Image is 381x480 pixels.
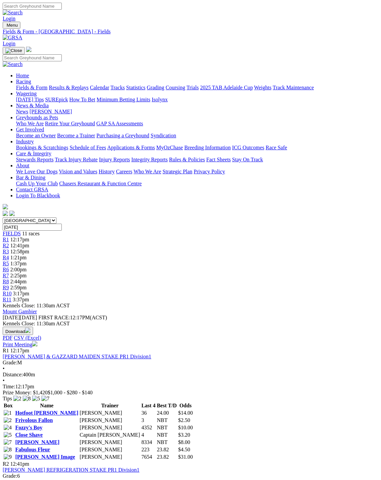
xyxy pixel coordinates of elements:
[16,145,378,151] div: Industry
[141,446,156,453] td: 223
[157,432,177,438] td: NBT
[116,169,132,174] a: Careers
[3,335,12,341] a: PDF
[178,447,190,452] span: $4.50
[15,402,79,409] th: Name
[141,454,156,460] td: 7654
[3,384,15,389] span: Time:
[151,133,176,138] a: Syndication
[3,54,62,61] input: Search
[16,121,378,127] div: Greyhounds as Pets
[15,447,50,452] a: Fabulous Fleur
[4,447,12,453] img: 8
[3,372,378,378] div: 400m
[16,181,58,186] a: Cash Up Your Club
[3,211,8,216] img: facebook.svg
[29,109,72,114] a: [PERSON_NAME]
[178,402,193,409] th: Odds
[131,157,168,162] a: Integrity Reports
[16,85,378,91] div: Racing
[166,85,185,90] a: Coursing
[3,224,62,231] input: Select date
[3,327,33,335] button: Download
[157,424,177,431] td: NBT
[178,417,190,423] span: $2.50
[178,454,193,460] span: $31.00
[16,193,60,198] a: Login To Blackbook
[3,285,9,290] a: R9
[157,454,177,460] td: 23.82
[4,425,12,431] img: 4
[4,417,12,423] img: 2
[16,97,44,102] a: [DATE] Tips
[3,360,17,365] span: Grade:
[97,133,149,138] a: Purchasing a Greyhound
[16,97,378,103] div: Wagering
[45,121,95,126] a: Retire Your Greyhound
[10,243,29,248] span: 12:41pm
[147,85,164,90] a: Grading
[186,85,199,90] a: Trials
[59,181,142,186] a: Chasers Restaurant & Function Centre
[26,47,31,52] img: logo-grsa-white.png
[16,145,68,150] a: Bookings & Scratchings
[169,157,205,162] a: Rules & Policies
[3,273,9,278] span: R7
[10,285,27,290] span: 2:59pm
[48,390,93,395] span: $1,000 - $280 - $140
[273,85,314,90] a: Track Maintenance
[141,417,156,424] td: 3
[15,454,75,460] a: [PERSON_NAME] Image
[232,157,263,162] a: Stay On Track
[15,432,43,438] a: Close Shave
[9,211,15,216] img: twitter.svg
[16,133,378,139] div: Get Involved
[3,335,378,341] div: Download
[3,279,9,284] span: R8
[157,402,177,409] th: Best T/D
[194,169,225,174] a: Privacy Policy
[3,297,11,302] a: R11
[13,291,29,296] span: 3:17pm
[157,446,177,453] td: 23.82
[3,249,9,254] a: R3
[3,204,8,209] img: logo-grsa-white.png
[16,133,56,138] a: Become an Owner
[3,473,378,479] div: 6
[206,157,231,162] a: Fact Sheets
[5,48,22,53] img: Close
[157,417,177,424] td: NBT
[141,402,156,409] th: Last 4
[163,169,192,174] a: Strategic Plan
[79,410,141,416] td: [PERSON_NAME]
[141,424,156,431] td: 4352
[178,439,190,445] span: $8.00
[16,79,31,84] a: Racing
[3,303,70,308] span: Kennels Close: 11:30am ACST
[16,151,51,156] a: Care & Integrity
[4,403,13,408] span: Box
[3,390,378,396] div: Prize Money: $1,420
[16,181,378,187] div: Bar & Dining
[3,473,17,479] span: Grade:
[16,175,45,180] a: Bar & Dining
[232,145,264,150] a: ICG Outcomes
[254,85,271,90] a: Weights
[97,121,143,126] a: GAP SA Assessments
[4,454,12,460] img: 9
[3,467,139,473] a: [PERSON_NAME] REFRIGERATION STAKE PR1 Division1
[97,97,150,102] a: Minimum Betting Limits
[16,169,378,175] div: About
[3,321,378,327] div: Kennels Close: 11:30am ACST
[79,402,141,409] th: Trainer
[79,417,141,424] td: [PERSON_NAME]
[3,16,15,21] a: Login
[16,127,44,132] a: Get Involved
[15,425,42,430] a: Fozzy's Boy
[3,47,25,54] button: Toggle navigation
[3,315,20,320] span: [DATE]
[3,255,9,260] span: R4
[13,297,29,302] span: 3:37pm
